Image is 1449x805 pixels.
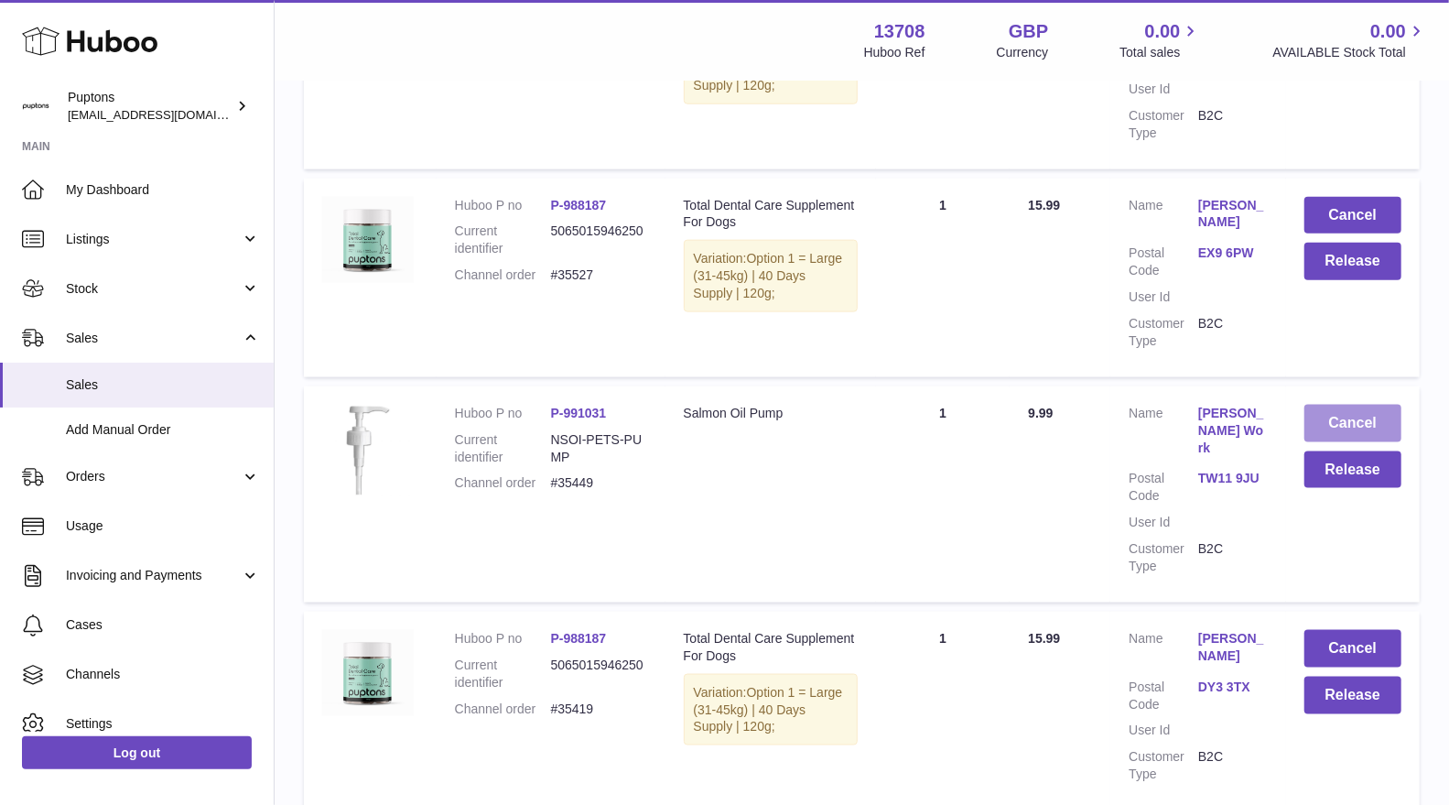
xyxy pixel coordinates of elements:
span: Settings [66,715,260,733]
dt: Current identifier [455,657,551,691]
dt: Customer Type [1129,540,1198,575]
span: [EMAIL_ADDRESS][DOMAIN_NAME] [68,107,269,122]
div: Variation: [684,674,859,746]
div: Total Dental Care Supplement For Dogs [684,630,859,665]
dd: #35449 [551,474,647,492]
dt: Postal Code [1129,245,1198,279]
dt: User Id [1129,81,1198,98]
dd: B2C [1198,107,1268,142]
dd: B2C [1198,315,1268,350]
dt: Name [1129,630,1198,669]
span: My Dashboard [66,181,260,199]
dt: Postal Code [1129,679,1198,713]
button: Cancel [1304,197,1401,234]
td: 1 [876,386,1010,603]
button: Release [1304,451,1401,489]
span: Cases [66,616,260,634]
strong: GBP [1009,19,1048,44]
img: 1718005438.jpg [322,405,414,496]
dd: #35419 [551,701,647,718]
dd: 5065015946250 [551,657,647,691]
dt: Channel order [455,267,551,284]
a: [PERSON_NAME] [1198,197,1268,232]
a: DY3 3TX [1198,679,1268,696]
dt: Huboo P no [455,630,551,647]
dt: Name [1129,405,1198,462]
dt: Name [1129,197,1198,236]
a: TW11 9JU [1198,470,1268,487]
div: Currency [997,44,1049,61]
span: Sales [66,330,241,347]
a: P-988187 [551,631,607,646]
strong: 13708 [874,19,925,44]
span: Add Manual Order [66,421,260,439]
dt: Channel order [455,701,551,718]
a: 0.00 Total sales [1119,19,1201,61]
dd: B2C [1198,748,1268,783]
dd: B2C [1198,540,1268,575]
a: P-991031 [551,406,607,420]
span: Total sales [1119,44,1201,61]
span: Usage [66,517,260,535]
dt: Customer Type [1129,107,1198,142]
span: Option 1 = Large (31-45kg) | 40 Days Supply | 120g; [694,251,843,300]
button: Release [1304,243,1401,280]
a: 0.00 AVAILABLE Stock Total [1272,19,1427,61]
span: 15.99 [1028,198,1060,212]
dt: Channel order [455,474,551,492]
dt: Postal Code [1129,470,1198,505]
div: Puptons [68,89,232,124]
div: Total Dental Care Supplement For Dogs [684,197,859,232]
a: [PERSON_NAME] [1198,630,1268,665]
button: Release [1304,677,1401,714]
span: Orders [66,468,241,485]
span: 15.99 [1028,631,1060,646]
a: EX9 6PW [1198,245,1268,262]
span: Invoicing and Payments [66,567,241,584]
dt: Current identifier [455,223,551,257]
img: TotalDentalCarePowder120.jpg [322,630,414,716]
img: hello@puptons.com [22,92,49,120]
dd: 5065015946250 [551,223,647,257]
div: Salmon Oil Pump [684,405,859,422]
span: 0.00 [1145,19,1181,44]
dt: User Id [1129,722,1198,739]
span: 9.99 [1028,406,1053,420]
span: Sales [66,376,260,394]
img: TotalDentalCarePowder120.jpg [322,197,414,283]
span: 0.00 [1370,19,1406,44]
span: Channels [66,666,260,683]
dt: User Id [1129,288,1198,306]
span: Stock [66,280,241,298]
td: 1 [876,179,1010,377]
dt: Current identifier [455,431,551,466]
button: Cancel [1304,405,1401,442]
dt: Customer Type [1129,748,1198,783]
span: AVAILABLE Stock Total [1272,44,1427,61]
dt: Customer Type [1129,315,1198,350]
a: Log out [22,736,252,769]
a: [PERSON_NAME] Work [1198,405,1268,457]
dt: Huboo P no [455,405,551,422]
div: Huboo Ref [864,44,925,61]
span: Option 1 = Large (31-45kg) | 40 Days Supply | 120g; [694,685,843,734]
dt: Huboo P no [455,197,551,214]
div: Variation: [684,240,859,312]
button: Cancel [1304,630,1401,668]
span: Listings [66,231,241,248]
dt: User Id [1129,514,1198,531]
dd: #35527 [551,267,647,284]
dd: NSOI-PETS-PUMP [551,431,647,466]
a: P-988187 [551,198,607,212]
span: Option 1 = Large (31-45kg) | 40 Days Supply | 120g; [694,43,843,92]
